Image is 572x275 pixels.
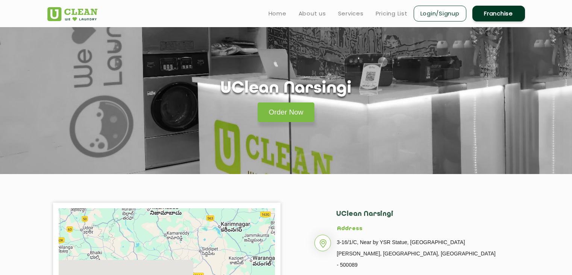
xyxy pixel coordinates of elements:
p: 3-16/1/C, Near by YSR Statue, [GEOGRAPHIC_DATA][PERSON_NAME], [GEOGRAPHIC_DATA], [GEOGRAPHIC_DATA... [337,237,497,270]
a: Services [338,9,364,18]
h2: UClean Narsingi [336,210,497,226]
a: Pricing List [376,9,408,18]
a: Order Now [258,102,315,122]
h5: Address [337,226,497,232]
h1: UClean Narsingi [220,79,352,98]
a: About us [299,9,326,18]
a: Franchise [472,6,525,21]
a: Login/Signup [414,6,466,21]
a: Home [269,9,287,18]
img: UClean Laundry and Dry Cleaning [47,7,97,21]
